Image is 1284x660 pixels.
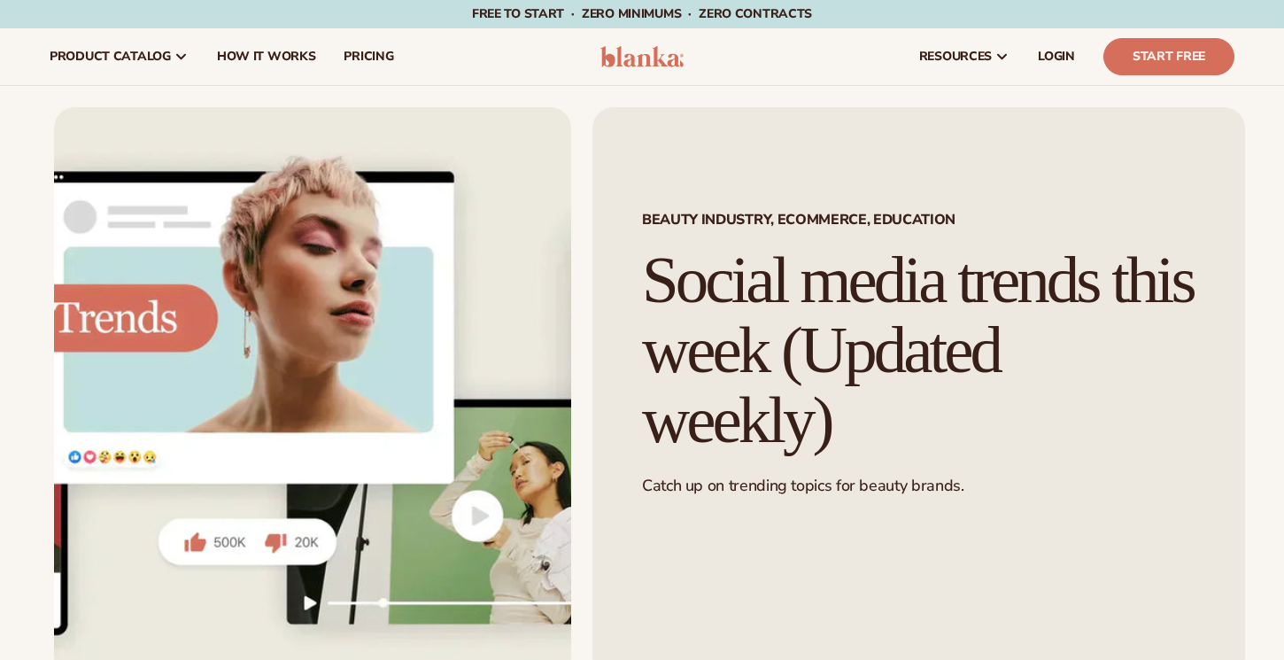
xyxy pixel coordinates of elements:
h1: Social media trends this week (Updated weekly) [642,245,1195,454]
a: product catalog [35,28,203,85]
a: How It Works [203,28,330,85]
a: pricing [329,28,407,85]
span: LOGIN [1038,50,1075,64]
span: resources [919,50,992,64]
img: logo [600,46,685,67]
a: Start Free [1103,38,1234,75]
span: Free to start · ZERO minimums · ZERO contracts [472,5,812,22]
a: resources [905,28,1024,85]
a: LOGIN [1024,28,1089,85]
span: How It Works [217,50,316,64]
span: Beauty Industry, Ecommerce, Education [642,213,1195,227]
span: product catalog [50,50,171,64]
span: Catch up on trending topics for beauty brands. [642,475,963,496]
span: pricing [344,50,393,64]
